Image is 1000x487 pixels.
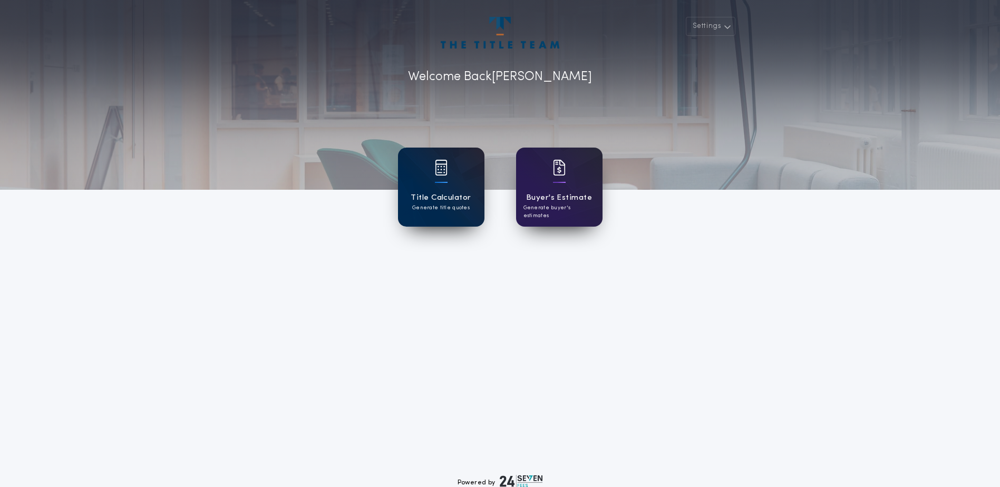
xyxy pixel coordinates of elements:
[398,148,484,227] a: card iconTitle CalculatorGenerate title quotes
[412,204,470,212] p: Generate title quotes
[516,148,603,227] a: card iconBuyer's EstimateGenerate buyer's estimates
[526,192,592,204] h1: Buyer's Estimate
[411,192,471,204] h1: Title Calculator
[441,17,559,48] img: account-logo
[553,160,566,176] img: card icon
[435,160,448,176] img: card icon
[686,17,735,36] button: Settings
[408,67,592,86] p: Welcome Back [PERSON_NAME]
[523,204,595,220] p: Generate buyer's estimates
